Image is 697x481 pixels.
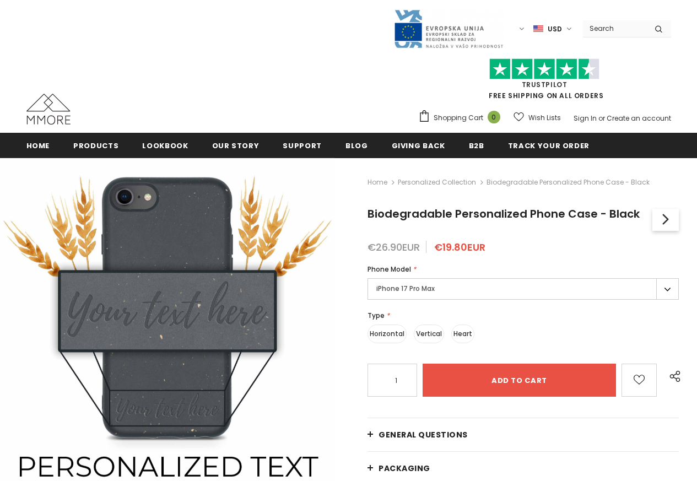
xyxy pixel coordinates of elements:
a: Personalized Collection [398,177,476,187]
a: Create an account [607,114,671,123]
a: Products [73,133,118,158]
a: support [283,133,322,158]
span: Track your order [508,140,590,151]
a: Our Story [212,133,260,158]
a: Sign In [574,114,597,123]
a: General Questions [368,418,679,451]
a: Wish Lists [514,108,561,127]
span: Shopping Cart [434,112,483,123]
span: Giving back [392,140,445,151]
span: Blog [345,140,368,151]
a: Giving back [392,133,445,158]
label: iPhone 17 Pro Max [368,278,679,300]
label: Horizontal [368,325,407,343]
span: Our Story [212,140,260,151]
a: Blog [345,133,368,158]
input: Search Site [583,20,646,36]
span: PACKAGING [379,463,430,474]
label: Vertical [414,325,444,343]
span: USD [548,24,562,35]
span: FREE SHIPPING ON ALL ORDERS [418,63,671,100]
span: 0 [488,111,500,123]
span: or [598,114,605,123]
img: Javni Razpis [393,9,504,49]
span: Type [368,311,385,320]
input: Add to cart [423,364,616,397]
a: Home [368,176,387,189]
a: Shopping Cart 0 [418,110,506,126]
label: Heart [451,325,474,343]
img: Trust Pilot Stars [489,58,599,80]
a: B2B [469,133,484,158]
a: Lookbook [142,133,188,158]
span: support [283,140,322,151]
a: Trustpilot [522,80,568,89]
a: Javni Razpis [393,24,504,33]
span: Products [73,140,118,151]
a: Track your order [508,133,590,158]
span: B2B [469,140,484,151]
span: Lookbook [142,140,188,151]
span: General Questions [379,429,468,440]
span: Wish Lists [528,112,561,123]
span: Home [26,140,50,151]
span: Biodegradable Personalized Phone Case - Black [487,176,650,189]
img: USD [533,24,543,34]
a: Home [26,133,50,158]
span: €19.80EUR [434,240,485,254]
span: Phone Model [368,264,411,274]
span: €26.90EUR [368,240,420,254]
span: Biodegradable Personalized Phone Case - Black [368,206,640,221]
img: MMORE Cases [26,94,71,125]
